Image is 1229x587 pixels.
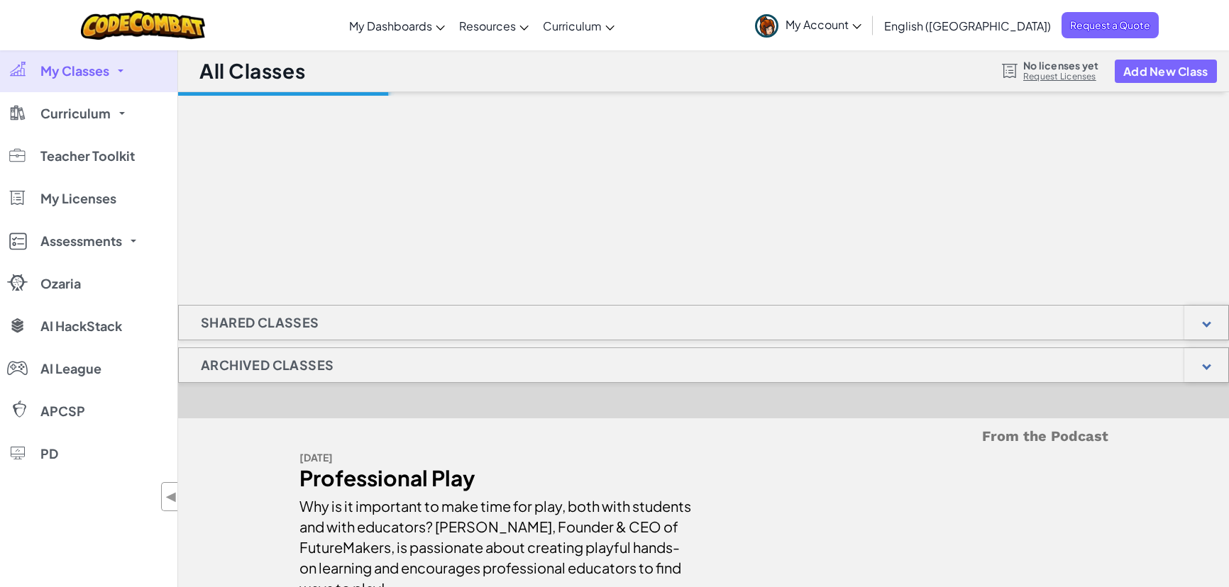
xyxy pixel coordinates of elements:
a: English ([GEOGRAPHIC_DATA]) [877,6,1058,45]
a: Request Licenses [1023,71,1098,82]
span: My Licenses [40,192,116,205]
a: My Account [748,3,869,47]
a: My Dashboards [342,6,452,45]
span: My Dashboards [349,18,432,33]
div: [DATE] [299,447,693,468]
img: avatar [755,14,778,38]
span: AI League [40,362,101,375]
h5: From the Podcast [299,425,1108,447]
h1: All Classes [199,57,305,84]
img: CodeCombat logo [81,11,205,40]
span: AI HackStack [40,320,122,332]
div: Professional Play [299,468,693,488]
span: Ozaria [40,277,81,290]
span: Teacher Toolkit [40,150,135,162]
a: Resources [452,6,536,45]
span: My Account [786,17,861,32]
button: Add New Class [1115,60,1217,83]
span: Curriculum [543,18,602,33]
span: Resources [459,18,516,33]
a: Curriculum [536,6,622,45]
span: No licenses yet [1023,60,1098,71]
span: Assessments [40,235,122,247]
h1: Archived Classes [179,347,356,383]
h1: Shared Classes [179,305,341,340]
span: ◀ [165,486,177,507]
span: English ([GEOGRAPHIC_DATA]) [884,18,1051,33]
span: Curriculum [40,107,111,120]
span: My Classes [40,65,109,77]
a: Request a Quote [1062,12,1159,38]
